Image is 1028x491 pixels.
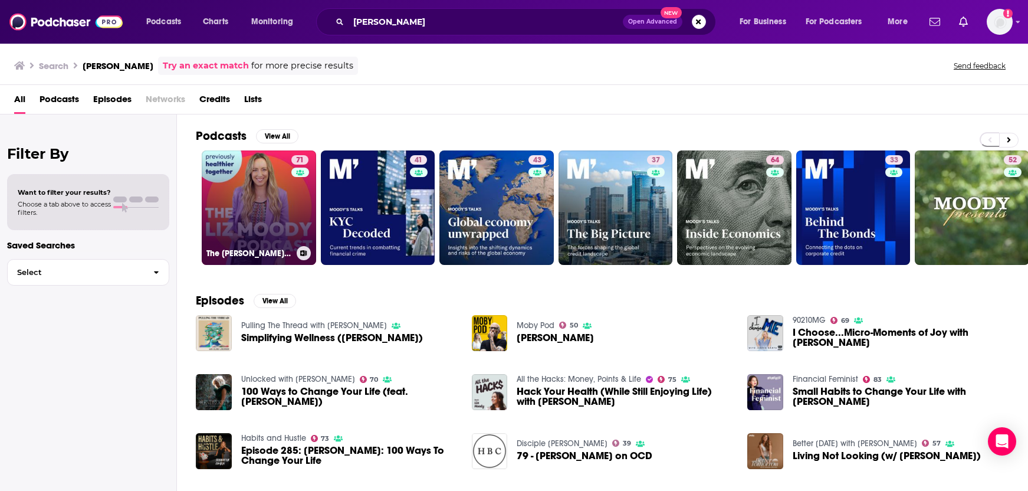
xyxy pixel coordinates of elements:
[988,427,1016,456] div: Open Intercom Messenger
[199,90,230,114] a: Credits
[360,376,379,383] a: 70
[793,328,1009,348] span: I Choose...Micro-Moments of Joy with [PERSON_NAME]
[873,377,882,382] span: 83
[311,435,330,442] a: 73
[766,155,784,165] a: 64
[196,293,244,308] h2: Episodes
[1009,155,1017,166] span: 52
[570,323,578,328] span: 50
[954,12,973,32] a: Show notifications dropdown
[533,155,541,166] span: 43
[925,12,945,32] a: Show notifications dropdown
[987,9,1013,35] button: Show profile menu
[888,14,908,30] span: More
[793,328,1009,348] a: I Choose...Micro-Moments of Joy with Liz Moody
[987,9,1013,35] img: User Profile
[517,451,652,461] a: 79 - Liz Moody on OCD
[528,155,546,165] a: 43
[243,12,308,31] button: open menu
[793,451,981,461] a: Living Not Looking (w/ Liz Moody)
[890,155,898,166] span: 33
[146,14,181,30] span: Podcasts
[559,150,673,265] a: 37
[83,60,153,71] h3: [PERSON_NAME]
[612,440,631,447] a: 39
[793,374,858,384] a: Financial Feminist
[677,150,791,265] a: 64
[241,446,458,466] span: Episode 285: [PERSON_NAME]: 100 Ways To Change Your Life
[9,11,123,33] img: Podchaser - Follow, Share and Rate Podcasts
[747,433,783,469] a: Living Not Looking (w/ Liz Moody)
[517,387,733,407] span: Hack Your Health (While Still Enjoying Life) with [PERSON_NAME]
[241,446,458,466] a: Episode 285: Liz Moody: 100 Ways To Change Your Life
[439,150,554,265] a: 43
[163,59,249,73] a: Try an exact match
[517,320,554,330] a: Moby Pod
[747,374,783,410] img: Small Habits to Change Your Life with Liz Moody
[658,376,676,383] a: 75
[93,90,132,114] a: Episodes
[472,374,508,410] img: Hack Your Health (While Still Enjoying Life) with Liz Moody
[202,150,316,265] a: 71The [PERSON_NAME] Podcast
[146,90,185,114] span: Networks
[296,155,304,166] span: 71
[7,259,169,286] button: Select
[256,129,298,143] button: View All
[321,436,329,441] span: 73
[321,150,435,265] a: 41
[885,155,903,165] a: 33
[793,438,917,449] a: Better Tomorrow with Hannah Brown
[138,12,196,31] button: open menu
[1003,9,1013,18] svg: Add a profile image
[517,374,641,384] a: All the Hacks: Money, Points & Life
[793,387,1009,407] a: Small Habits to Change Your Life with Liz Moody
[747,315,783,351] img: I Choose...Micro-Moments of Joy with Liz Moody
[196,374,232,410] img: 100 Ways to Change Your Life (feat. Liz Moody)
[241,374,355,384] a: Unlocked with Savannah Chrisley
[39,60,68,71] h3: Search
[628,19,677,25] span: Open Advanced
[244,90,262,114] a: Lists
[793,451,981,461] span: Living Not Looking (w/ [PERSON_NAME])
[863,376,882,383] a: 83
[291,155,308,165] a: 71
[7,145,169,162] h2: Filter By
[196,293,296,308] a: EpisodesView All
[254,294,296,308] button: View All
[196,315,232,351] img: Simplifying Wellness (Liz Moody)
[647,155,665,165] a: 37
[196,433,232,469] img: Episode 285: Liz Moody: 100 Ways To Change Your Life
[517,451,652,461] span: 79 - [PERSON_NAME] on OCD
[922,440,941,447] a: 57
[798,12,879,31] button: open menu
[793,315,826,325] a: 90210MG
[472,315,508,351] img: Liz Moody
[1004,155,1022,165] a: 52
[241,387,458,407] a: 100 Ways to Change Your Life (feat. Liz Moody)
[559,322,578,329] a: 50
[241,433,306,443] a: Habits and Hustle
[950,61,1009,71] button: Send feedback
[771,155,779,166] span: 64
[517,438,607,449] a: Disciple Hinson
[932,441,941,446] span: 57
[879,12,922,31] button: open menu
[196,129,247,143] h2: Podcasts
[40,90,79,114] a: Podcasts
[668,377,676,382] span: 75
[251,59,353,73] span: for more precise results
[987,9,1013,35] span: Logged in as Rbaldwin
[410,155,427,165] a: 41
[517,333,594,343] a: Liz Moody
